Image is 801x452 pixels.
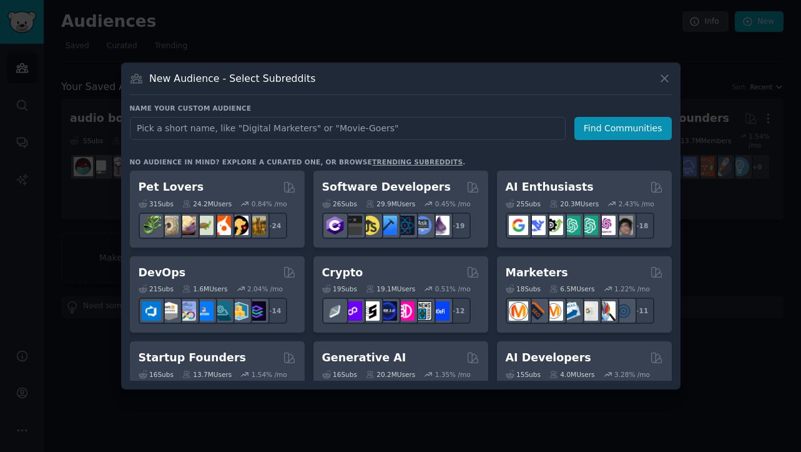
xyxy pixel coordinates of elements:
div: 2.04 % /mo [247,284,283,293]
div: 4.0M Users [549,370,595,379]
img: platformengineering [212,301,231,321]
div: No audience in mind? Explore a curated one, or browse . [130,158,466,166]
div: 1.22 % /mo [614,284,650,293]
div: 1.6M Users [182,284,228,293]
div: + 24 [261,213,287,239]
img: content_marketing [509,301,528,321]
div: + 11 [628,298,654,324]
div: 31 Sub s [139,199,174,208]
h2: AI Developers [506,350,591,366]
input: Pick a short name, like "Digital Marketers" or "Movie-Goers" [130,117,566,140]
img: leopardgeckos [177,216,196,235]
img: defi_ [430,301,450,321]
img: turtle [194,216,214,235]
img: AItoolsCatalog [544,216,563,235]
img: aws_cdk [229,301,248,321]
div: 25 Sub s [506,199,541,208]
div: 1.54 % /mo [252,370,287,379]
div: + 19 [445,213,471,239]
h2: DevOps [139,265,186,281]
div: + 14 [261,298,287,324]
div: 0.51 % /mo [435,284,471,293]
img: herpetology [142,216,161,235]
h2: Generative AI [322,350,406,366]
img: 0xPolygon [343,301,362,321]
div: 1.35 % /mo [435,370,471,379]
img: ArtificalIntelligence [614,216,633,235]
img: bigseo [526,301,546,321]
img: OpenAIDev [596,216,616,235]
div: 15 Sub s [506,370,541,379]
h2: Marketers [506,265,568,281]
div: 18 Sub s [506,284,541,293]
a: trending subreddits [372,158,463,166]
img: elixir [430,216,450,235]
img: azuredevops [142,301,161,321]
h3: New Audience - Select Subreddits [149,72,315,85]
div: 0.84 % /mo [252,199,287,208]
img: iOSProgramming [378,216,397,235]
div: 0.45 % /mo [435,199,471,208]
img: defiblockchain [395,301,415,321]
img: AskMarketing [544,301,563,321]
img: PetAdvice [229,216,248,235]
img: googleads [579,301,598,321]
img: cockatiel [212,216,231,235]
img: Emailmarketing [561,301,581,321]
img: reactnative [395,216,415,235]
img: learnjavascript [360,216,380,235]
button: Find Communities [574,117,672,140]
h2: Software Developers [322,179,451,195]
div: 13.7M Users [182,370,232,379]
div: 6.5M Users [549,284,595,293]
div: + 12 [445,298,471,324]
img: ballpython [159,216,179,235]
img: csharp [325,216,345,235]
img: AWS_Certified_Experts [159,301,179,321]
div: 19 Sub s [322,284,357,293]
img: chatgpt_promptDesign [561,216,581,235]
div: 3.28 % /mo [614,370,650,379]
img: ethstaker [360,301,380,321]
div: 19.1M Users [366,284,415,293]
h2: Crypto [322,265,363,281]
img: web3 [378,301,397,321]
div: 16 Sub s [322,370,357,379]
img: AskComputerScience [413,216,432,235]
div: 2.43 % /mo [619,199,654,208]
div: 26 Sub s [322,199,357,208]
img: DevOpsLinks [194,301,214,321]
div: 20.3M Users [549,199,599,208]
img: software [343,216,362,235]
h3: Name your custom audience [130,104,672,113]
img: GoogleGeminiAI [509,216,528,235]
img: ethfinance [325,301,345,321]
img: Docker_DevOps [177,301,196,321]
h2: AI Enthusiasts [506,179,594,195]
img: PlatformEngineers [247,301,266,321]
img: OnlineMarketing [614,301,633,321]
h2: Pet Lovers [139,179,204,195]
img: dogbreed [247,216,266,235]
div: + 18 [628,213,654,239]
h2: Startup Founders [139,350,246,366]
img: chatgpt_prompts_ [579,216,598,235]
div: 29.9M Users [366,199,415,208]
div: 20.2M Users [366,370,415,379]
img: CryptoNews [413,301,432,321]
div: 21 Sub s [139,284,174,293]
div: 24.2M Users [182,199,232,208]
img: MarketingResearch [596,301,616,321]
img: DeepSeek [526,216,546,235]
div: 16 Sub s [139,370,174,379]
